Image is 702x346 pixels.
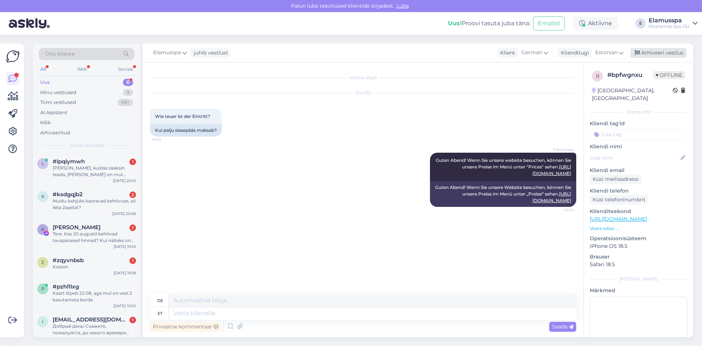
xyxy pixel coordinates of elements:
div: 1 [129,257,136,264]
div: Kaart lõpeb 22.08, aga mul on veel 2 kasutamata korda [53,290,136,303]
div: Web [76,64,88,74]
div: 2 [129,191,136,198]
div: Elamusspa [649,18,690,23]
div: E [635,18,646,29]
span: l [42,161,44,166]
span: irinavinn@mail.ru [53,316,129,323]
div: Muidu kahjuks kaotavad kehtivuse, oli ikka 2aastat? [53,198,136,211]
div: Arhiveeritud [40,129,70,137]
span: #ksdgqjb2 [53,191,83,198]
div: Kosten [53,264,136,270]
span: #lpqiymwh [53,158,85,165]
div: Добрый день! Скажите, пожалуйста, до какого времери действует льготное предложение 145 евро - 10 ... [53,323,136,336]
div: Klient [497,49,515,57]
span: Elamusspa [547,147,574,152]
div: Minu vestlused [40,89,76,96]
p: Kliendi email [590,167,687,174]
span: Uued vestlused [70,142,104,149]
p: Safari 18.5 [590,261,687,268]
p: Kliendi nimi [590,143,687,150]
div: Kõik [40,119,51,126]
p: Klienditeekond [590,208,687,215]
span: Kai Siirak [53,224,101,231]
div: [DATE] [150,90,576,96]
div: [GEOGRAPHIC_DATA], [GEOGRAPHIC_DATA] [592,87,673,102]
div: Privaatne kommentaar [150,322,221,332]
div: [DATE] 20:10 [113,178,136,183]
div: juhib vestlust [191,49,228,57]
span: Guten Abend! Wenn Sie unsere website besuchen, können Sie unsere Preise im Menü unter "Prices" se... [436,157,572,176]
p: Kliendi tag'id [590,120,687,127]
div: 1 [129,317,136,323]
span: K [41,227,45,232]
div: [DATE] 15:05 [113,303,136,309]
span: i [42,319,44,324]
span: b [596,73,599,79]
p: Kliendi telefon [590,187,687,195]
input: Lisa nimi [590,154,679,162]
button: Emailid [533,16,565,30]
div: Tere. Kas 20.augustil kehtivad tavapärased hinnad? Kui näiteks on soetatud õhtune pilet [DOMAIN_N... [53,231,136,244]
div: [DATE] 20:06 [112,211,136,216]
div: 1 [129,159,136,165]
div: Kliendi info [590,109,687,115]
span: Wie teuer ist der Eintritt? [155,114,210,119]
div: Kui palju sissepääs maksab? [150,124,222,137]
div: Vestlus algas [150,74,576,81]
a: [URL][DOMAIN_NAME] [590,216,647,222]
span: #pzhl1lxg [53,283,79,290]
div: Uus [40,79,50,86]
div: 99+ [117,99,133,106]
div: All [39,64,47,74]
div: [DATE] 19:55 [114,244,136,249]
img: Askly Logo [6,49,20,63]
span: Otsi kliente [45,50,75,58]
span: Estonian [595,49,618,57]
span: 20:34 [547,207,574,213]
div: Arhiveeri vestlus [630,48,687,58]
div: Socials [117,64,135,74]
span: Saada [552,323,573,330]
div: 1 [129,224,136,231]
div: Guten Abend! Wenn Sie unsere Website besuchen, können Sie unsere Preise im Menü unter „Preise“ se... [430,181,576,207]
b: Uus! [448,20,462,27]
div: 9 [123,89,133,96]
span: Offline [653,71,685,79]
div: 6 [123,79,133,86]
div: Küsi telefoninumbrit [590,195,649,205]
div: [PERSON_NAME], kuidas saaksin teada, [PERSON_NAME] on mul jäänud veel 10 korra kaardist kasutamat... [53,165,136,178]
div: [PERSON_NAME] [590,276,687,282]
div: # bpfwgnxu [607,71,653,79]
p: Märkmed [590,287,687,294]
div: [DATE] 10:55 [113,336,136,342]
span: p [41,286,45,291]
div: et [158,307,162,320]
span: Luba [394,3,411,9]
div: Küsi meiliaadressi [590,174,642,184]
div: AI Assistent [40,109,67,116]
span: Elamusspa [153,49,181,57]
p: iPhone OS 18.5 [590,242,687,250]
p: Brauser [590,253,687,261]
div: Klienditugi [558,49,589,57]
span: German [521,49,542,57]
div: Tiimi vestlused [40,99,76,106]
div: Proovi tasuta juba täna: [448,19,530,28]
span: z [41,260,44,265]
span: k [41,194,45,199]
span: #zqyvnbsb [53,257,84,264]
input: Lisa tag [590,129,687,140]
p: Vaata edasi ... [590,225,687,232]
p: Operatsioonisüsteem [590,235,687,242]
div: de [157,294,163,307]
div: Aktiivne [573,17,618,30]
a: ElamusspaMustamäe Spa OÜ [649,18,698,29]
div: Mustamäe Spa OÜ [649,23,690,29]
span: 19:39 [152,137,180,142]
div: [DATE] 19:38 [114,270,136,276]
